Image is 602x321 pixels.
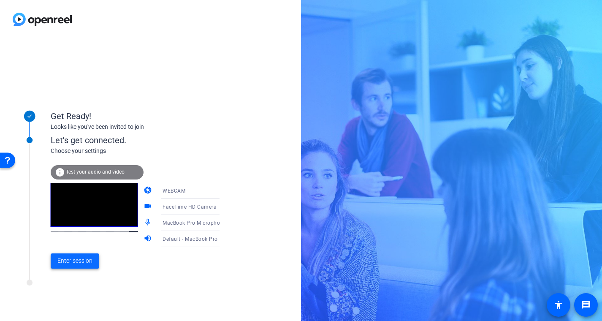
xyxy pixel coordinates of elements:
[66,169,125,175] span: Test your audio and video
[553,300,564,310] mat-icon: accessibility
[144,218,154,228] mat-icon: mic_none
[51,122,220,131] div: Looks like you've been invited to join
[51,253,99,269] button: Enter session
[144,186,154,196] mat-icon: camera
[163,235,264,242] span: Default - MacBook Pro Speakers (Built-in)
[57,256,92,265] span: Enter session
[51,147,237,155] div: Choose your settings
[51,110,220,122] div: Get Ready!
[144,234,154,244] mat-icon: volume_up
[55,167,65,177] mat-icon: info
[581,300,591,310] mat-icon: message
[163,219,249,226] span: MacBook Pro Microphone (Built-in)
[163,188,185,194] span: WEBCAM
[163,204,217,210] span: FaceTime HD Camera
[144,202,154,212] mat-icon: videocam
[51,134,237,147] div: Let's get connected.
